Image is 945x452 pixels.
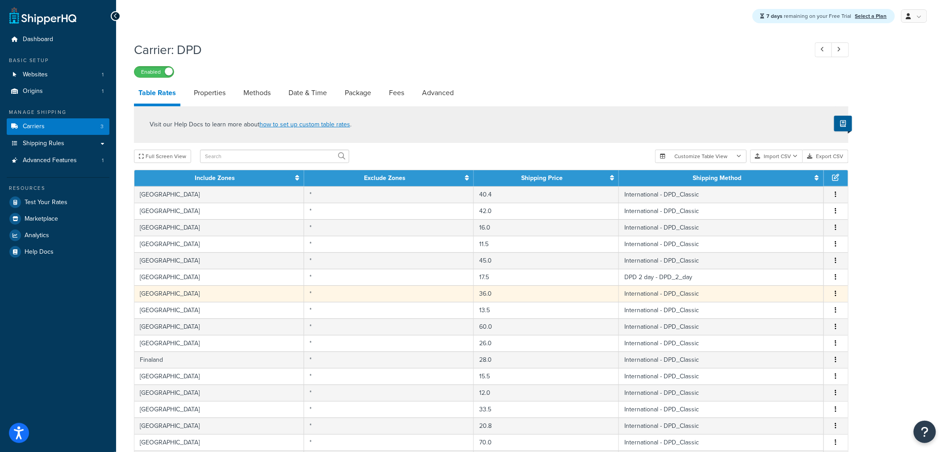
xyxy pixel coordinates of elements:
[832,42,849,57] a: Next Record
[100,123,104,130] span: 3
[619,269,824,285] td: DPD 2 day - DPD_2_day
[619,203,824,219] td: International - DPD_Classic
[134,368,304,385] td: [GEOGRAPHIC_DATA]
[693,173,742,183] a: Shipping Method
[767,12,853,20] span: remaining on your Free Trial
[134,186,304,203] td: [GEOGRAPHIC_DATA]
[23,123,45,130] span: Carriers
[474,219,619,236] td: 16.0
[200,150,349,163] input: Search
[619,418,824,434] td: International - DPD_Classic
[767,12,783,20] strong: 7 days
[23,71,48,79] span: Websites
[134,67,174,77] label: Enabled
[474,186,619,203] td: 40.4
[7,211,109,227] li: Marketplace
[134,302,304,318] td: [GEOGRAPHIC_DATA]
[619,368,824,385] td: International - DPD_Classic
[474,236,619,252] td: 11.5
[619,318,824,335] td: International - DPD_Classic
[340,82,376,104] a: Package
[474,401,619,418] td: 33.5
[855,12,887,20] a: Select a Plan
[134,41,799,59] h1: Carrier: DPD
[522,173,563,183] a: Shipping Price
[474,269,619,285] td: 17.5
[418,82,458,104] a: Advanced
[834,116,852,131] button: Show Help Docs
[7,67,109,83] li: Websites
[619,219,824,236] td: International - DPD_Classic
[134,150,191,163] button: Full Screen View
[134,269,304,285] td: [GEOGRAPHIC_DATA]
[474,203,619,219] td: 42.0
[189,82,230,104] a: Properties
[474,418,619,434] td: 20.8
[619,335,824,352] td: International - DPD_Classic
[134,203,304,219] td: [GEOGRAPHIC_DATA]
[474,285,619,302] td: 36.0
[619,236,824,252] td: International - DPD_Classic
[25,232,49,239] span: Analytics
[803,150,849,163] button: Export CSV
[619,401,824,418] td: International - DPD_Classic
[134,352,304,368] td: Finaland
[474,335,619,352] td: 26.0
[474,302,619,318] td: 13.5
[7,57,109,64] div: Basic Setup
[134,82,180,106] a: Table Rates
[619,252,824,269] td: International - DPD_Classic
[134,252,304,269] td: [GEOGRAPHIC_DATA]
[259,120,350,129] a: how to set up custom table rates
[134,236,304,252] td: [GEOGRAPHIC_DATA]
[134,219,304,236] td: [GEOGRAPHIC_DATA]
[385,82,409,104] a: Fees
[7,109,109,116] div: Manage Shipping
[102,157,104,164] span: 1
[134,418,304,434] td: [GEOGRAPHIC_DATA]
[7,152,109,169] li: Advanced Features
[134,385,304,401] td: [GEOGRAPHIC_DATA]
[619,352,824,368] td: International - DPD_Classic
[474,252,619,269] td: 45.0
[474,352,619,368] td: 28.0
[25,199,67,206] span: Test Your Rates
[7,184,109,192] div: Resources
[474,385,619,401] td: 12.0
[619,302,824,318] td: International - DPD_Classic
[7,135,109,152] li: Shipping Rules
[474,434,619,451] td: 70.0
[7,194,109,210] a: Test Your Rates
[655,150,747,163] button: Customize Table View
[7,118,109,135] li: Carriers
[7,152,109,169] a: Advanced Features1
[619,434,824,451] td: International - DPD_Classic
[7,31,109,48] a: Dashboard
[7,227,109,243] a: Analytics
[619,186,824,203] td: International - DPD_Classic
[25,215,58,223] span: Marketplace
[474,318,619,335] td: 60.0
[474,368,619,385] td: 15.5
[150,120,351,130] p: Visit our Help Docs to learn more about .
[239,82,275,104] a: Methods
[134,285,304,302] td: [GEOGRAPHIC_DATA]
[284,82,331,104] a: Date & Time
[815,42,832,57] a: Previous Record
[7,118,109,135] a: Carriers3
[25,248,54,256] span: Help Docs
[23,140,64,147] span: Shipping Rules
[134,401,304,418] td: [GEOGRAPHIC_DATA]
[102,88,104,95] span: 1
[7,244,109,260] a: Help Docs
[750,150,803,163] button: Import CSV
[914,421,936,443] button: Open Resource Center
[23,88,43,95] span: Origins
[134,335,304,352] td: [GEOGRAPHIC_DATA]
[7,83,109,100] a: Origins1
[7,67,109,83] a: Websites1
[23,36,53,43] span: Dashboard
